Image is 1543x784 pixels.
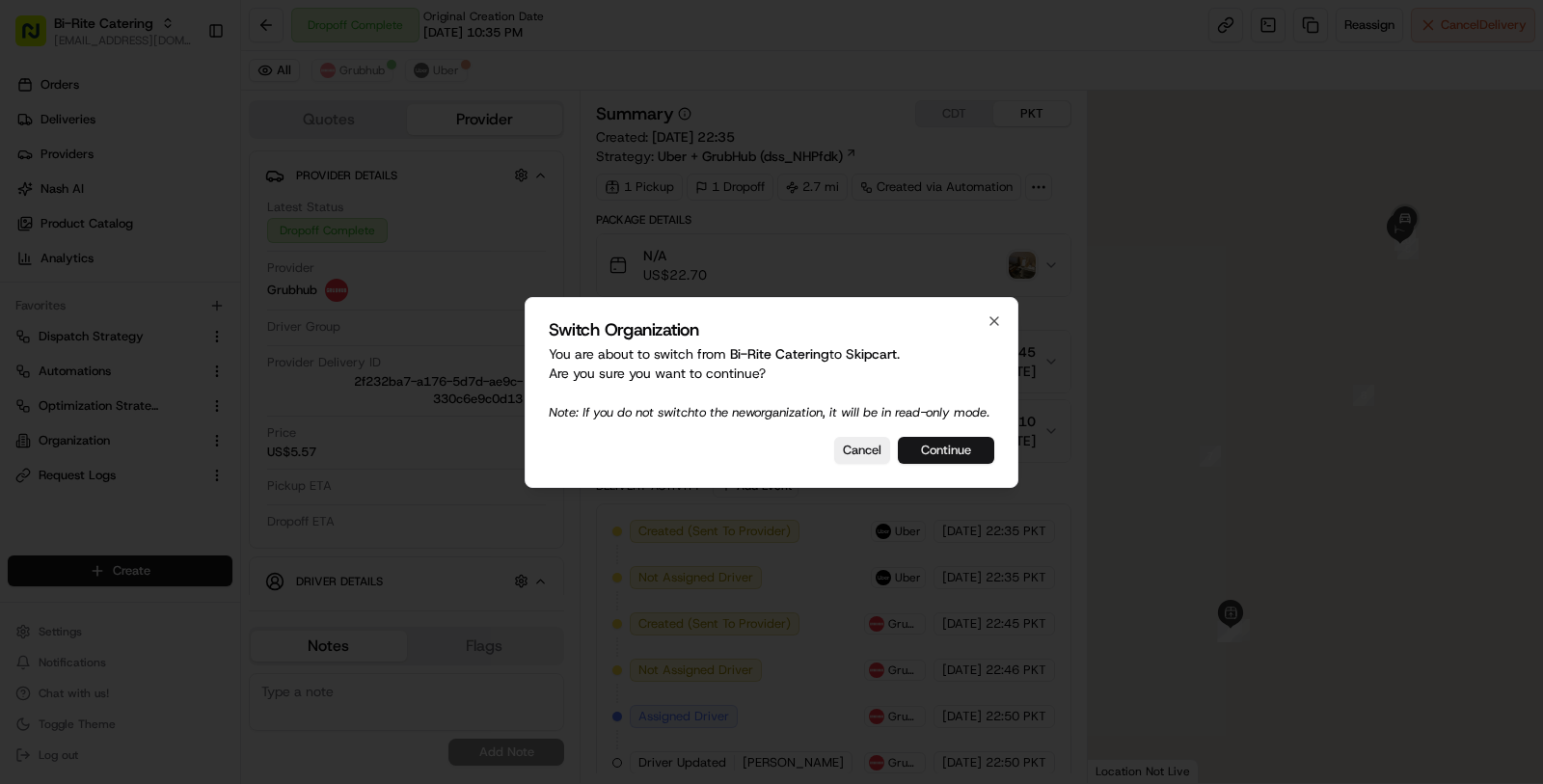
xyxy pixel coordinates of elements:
button: Cancel [834,437,890,464]
span: Note: If you do not switch to the new organization, it will be in read-only mode. [549,404,989,420]
span: Pylon [192,106,233,121]
button: Continue [898,437,994,464]
span: Skipcart [846,345,897,363]
a: Powered byPylon [136,105,233,121]
span: Bi-Rite Catering [730,345,829,363]
h2: Switch Organization [549,321,994,338]
p: You are about to switch from to . Are you sure you want to continue? [549,344,994,421]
